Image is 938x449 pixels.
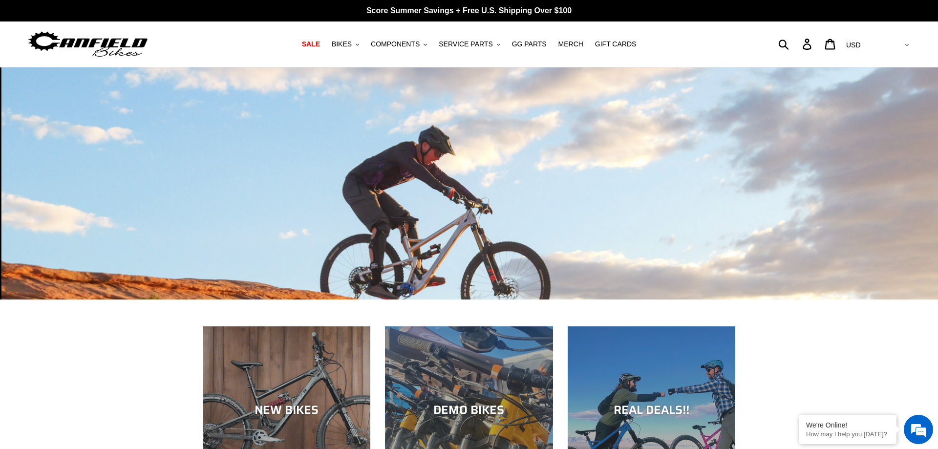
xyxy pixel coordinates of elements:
[385,403,553,417] div: DEMO BIKES
[439,40,492,48] span: SERVICE PARTS
[806,430,889,438] p: How may I help you today?
[434,38,505,51] button: SERVICE PARTS
[595,40,637,48] span: GIFT CARDS
[302,40,320,48] span: SALE
[203,403,370,417] div: NEW BIKES
[568,403,735,417] div: REAL DEALS!!
[784,33,809,55] input: Search
[327,38,364,51] button: BIKES
[558,40,583,48] span: MERCH
[806,421,889,429] div: We're Online!
[366,38,432,51] button: COMPONENTS
[590,38,641,51] a: GIFT CARDS
[507,38,552,51] a: GG PARTS
[27,29,149,60] img: Canfield Bikes
[332,40,352,48] span: BIKES
[554,38,588,51] a: MERCH
[371,40,420,48] span: COMPONENTS
[512,40,547,48] span: GG PARTS
[297,38,325,51] a: SALE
